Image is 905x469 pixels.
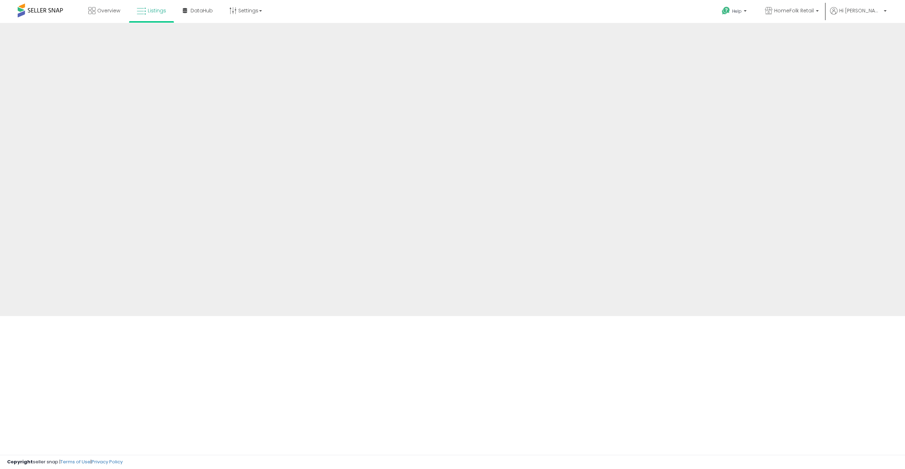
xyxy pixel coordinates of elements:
[774,7,814,14] span: HomeFolk Retail
[148,7,166,14] span: Listings
[722,6,730,15] i: Get Help
[97,7,120,14] span: Overview
[839,7,882,14] span: Hi [PERSON_NAME]
[716,1,754,23] a: Help
[830,7,887,23] a: Hi [PERSON_NAME]
[191,7,213,14] span: DataHub
[732,8,742,14] span: Help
